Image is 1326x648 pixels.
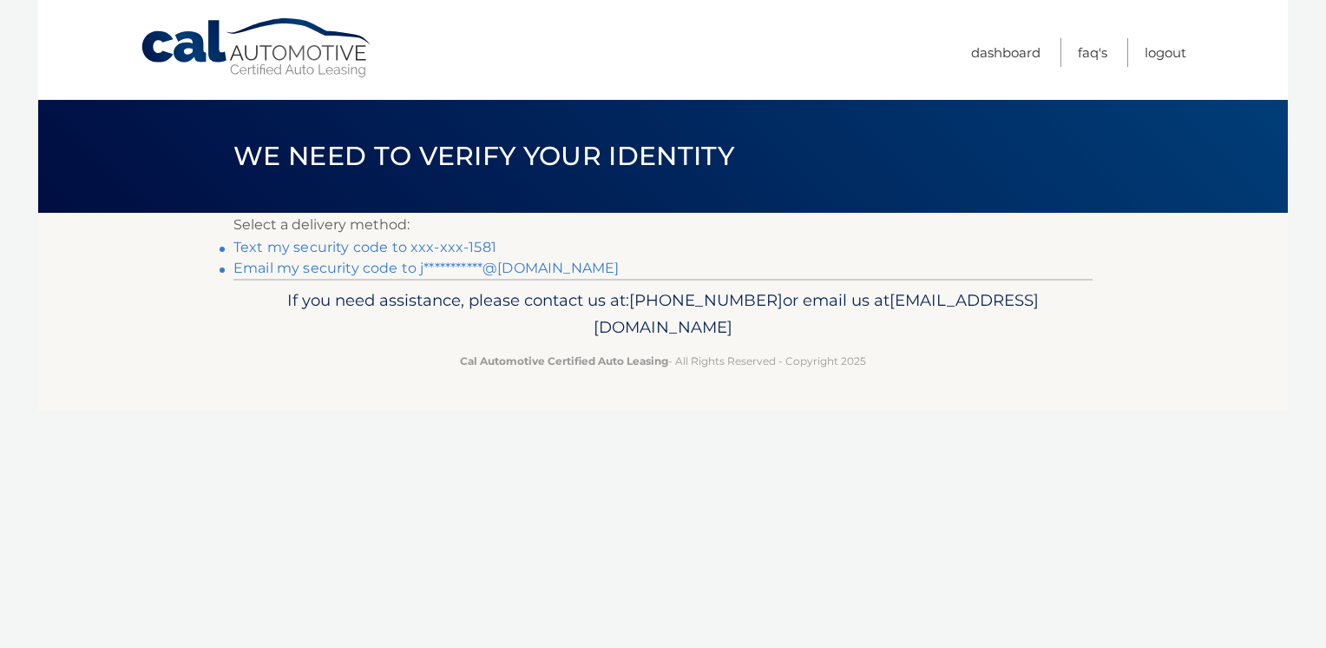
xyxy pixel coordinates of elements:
[629,290,783,310] span: [PHONE_NUMBER]
[140,17,374,79] a: Cal Automotive
[245,287,1081,342] p: If you need assistance, please contact us at: or email us at
[1145,38,1186,67] a: Logout
[245,352,1081,370] p: - All Rights Reserved - Copyright 2025
[971,38,1040,67] a: Dashboard
[233,213,1093,237] p: Select a delivery method:
[233,140,734,172] span: We need to verify your identity
[460,354,668,367] strong: Cal Automotive Certified Auto Leasing
[233,239,496,255] a: Text my security code to xxx-xxx-1581
[1078,38,1107,67] a: FAQ's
